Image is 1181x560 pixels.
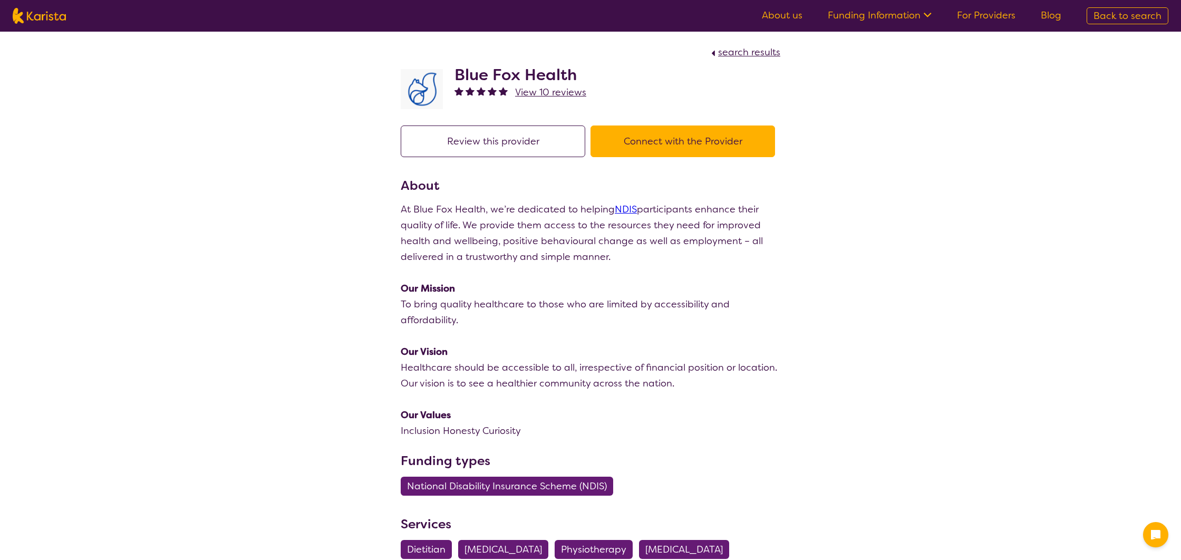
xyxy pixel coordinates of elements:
[401,345,448,358] strong: Our Vision
[762,9,802,22] a: About us
[454,86,463,95] img: fullstar
[401,69,443,109] img: lyehhyr6avbivpacwqcf.png
[401,423,780,439] p: Inclusion Honesty Curiosity
[499,86,508,95] img: fullstar
[1087,7,1168,24] a: Back to search
[645,540,723,559] span: [MEDICAL_DATA]
[401,201,780,265] p: At Blue Fox Health, we’re dedicated to helping participants enhance their quality of life. We pro...
[401,176,780,195] h3: About
[401,360,780,391] p: Healthcare should be accessible to all, irrespective of financial position or location. Our visio...
[1093,9,1161,22] span: Back to search
[590,125,775,157] button: Connect with the Provider
[555,543,639,556] a: Physiotherapy
[1041,9,1061,22] a: Blog
[515,84,586,100] a: View 10 reviews
[401,543,458,556] a: Dietitian
[515,86,586,99] span: View 10 reviews
[401,135,590,148] a: Review this provider
[718,46,780,59] span: search results
[401,282,455,295] strong: Our Mission
[401,125,585,157] button: Review this provider
[401,296,780,328] p: To bring quality healthcare to those who are limited by accessibility and affordability.
[401,409,451,421] strong: Our Values
[709,46,780,59] a: search results
[458,543,555,556] a: [MEDICAL_DATA]
[407,540,446,559] span: Dietitian
[13,8,66,24] img: Karista logo
[466,86,475,95] img: fullstar
[464,540,542,559] span: [MEDICAL_DATA]
[488,86,497,95] img: fullstar
[401,451,780,470] h3: Funding types
[401,480,619,493] a: National Disability Insurance Scheme (NDIS)
[639,543,735,556] a: [MEDICAL_DATA]
[590,135,780,148] a: Connect with the Provider
[561,540,626,559] span: Physiotherapy
[401,515,780,534] h3: Services
[828,9,932,22] a: Funding Information
[407,477,607,496] span: National Disability Insurance Scheme (NDIS)
[454,65,586,84] h2: Blue Fox Health
[957,9,1015,22] a: For Providers
[477,86,486,95] img: fullstar
[615,203,637,216] a: NDIS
